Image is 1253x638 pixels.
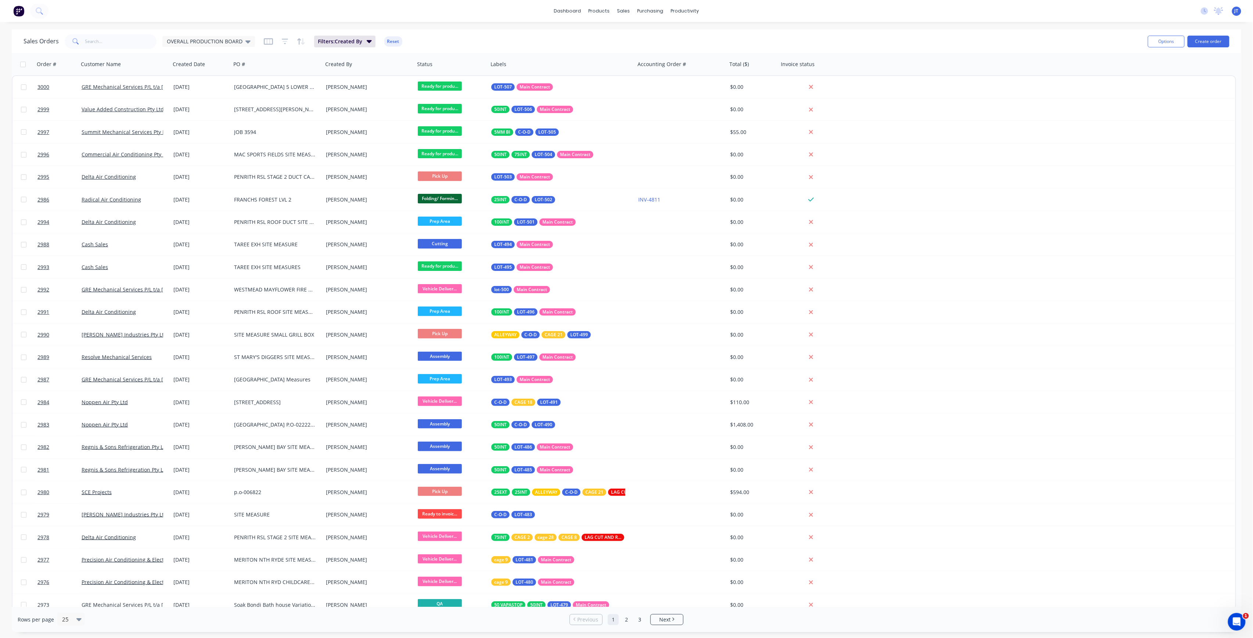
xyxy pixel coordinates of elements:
[494,286,509,293] span: lot-500
[37,61,56,68] div: Order #
[173,196,228,203] div: [DATE]
[37,466,49,474] span: 2981
[37,211,82,233] a: 2994
[234,173,316,181] div: PENRITH RSL STAGE 2 DUCT CAPS
[326,399,408,406] div: [PERSON_NAME]
[318,38,362,45] span: Filters: Created By
[37,286,49,293] span: 2992
[730,173,773,181] div: $0.00
[418,329,462,338] span: Pick Up
[173,308,228,316] div: [DATE]
[37,579,49,586] span: 2976
[730,376,773,383] div: $0.00
[173,331,228,338] div: [DATE]
[491,421,555,428] button: 50INTC-O-DLOT-490
[729,61,749,68] div: Total ($)
[37,504,82,526] a: 2979
[37,128,49,136] span: 2997
[494,106,507,113] span: 50INT
[37,526,82,548] a: 2978
[518,128,531,136] span: C-O-D
[173,376,228,383] div: [DATE]
[541,556,571,563] span: Main Contract
[234,83,316,91] div: [GEOGRAPHIC_DATA] 5 LOWER GROUND RUN A
[516,556,533,563] span: LOT-481
[565,489,578,496] span: C-O-D
[659,616,671,623] span: Next
[494,443,507,451] span: 50INT
[494,579,508,586] span: cage 9
[494,83,512,91] span: LOT-507
[37,459,82,481] a: 2981
[37,196,49,203] span: 2986
[82,308,136,315] a: Delta Air Conditioning
[520,376,550,383] span: Main Contract
[550,601,568,609] span: LOT-479
[326,331,408,338] div: [PERSON_NAME]
[37,346,82,368] a: 2989
[37,218,49,226] span: 2994
[494,128,510,136] span: 5MM BI
[173,421,228,428] div: [DATE]
[494,511,507,518] span: C-O-D
[730,489,773,496] div: $594.00
[491,354,576,361] button: 100INTLOT-497Main Contract
[520,241,550,248] span: Main Contract
[37,481,82,503] a: 2980
[730,83,773,91] div: $0.00
[82,286,250,293] a: GRE Mechanical Services P/L t/a [PERSON_NAME] & [PERSON_NAME]
[514,534,530,541] span: CAGE 2
[314,36,376,47] button: Filters:Created By
[234,489,316,496] div: p.o-006822
[614,6,634,17] div: sales
[37,241,49,248] span: 2988
[173,511,228,518] div: [DATE]
[234,151,316,158] div: MAC SPORTS FIELDS SITE MEASURE
[418,352,462,361] span: Assembly
[417,61,432,68] div: Status
[82,601,250,608] a: GRE Mechanical Services P/L t/a [PERSON_NAME] & [PERSON_NAME]
[173,489,228,496] div: [DATE]
[418,217,462,226] span: Prep Area
[82,196,141,203] a: Radical Air Conditioning
[234,128,316,136] div: JOB 3594
[730,421,773,428] div: $1,408.00
[326,264,408,271] div: [PERSON_NAME]
[82,556,193,563] a: Precision Air Conditioning & Electrical Pty Ltd
[37,594,82,616] a: 2973
[173,286,228,293] div: [DATE]
[1228,613,1246,631] iframe: Intercom live chat
[514,511,532,518] span: LOT-483
[326,421,408,428] div: [PERSON_NAME]
[418,104,462,113] span: Ready for produ...
[37,534,49,541] span: 2978
[494,376,512,383] span: LOT-493
[578,616,599,623] span: Previous
[37,601,49,609] span: 2973
[326,466,408,474] div: [PERSON_NAME]
[418,419,462,428] span: Assembly
[494,196,507,203] span: 25INT
[37,556,49,563] span: 2977
[494,173,512,181] span: LOT-503
[82,511,167,518] a: [PERSON_NAME] Industries Pty Ltd
[234,286,316,293] div: WESTMEAD MAYFLOWER FIRE DAMPER SAMPLE
[517,218,535,226] span: LOT-501
[730,241,773,248] div: $0.00
[491,264,553,271] button: LOT-495Main Contract
[37,443,49,451] span: 2982
[234,399,316,406] div: [STREET_ADDRESS]
[234,443,316,451] div: [PERSON_NAME] BAY SITE MEASURES
[730,308,773,316] div: $0.00
[621,614,632,625] a: Page 2
[13,6,24,17] img: Factory
[730,354,773,361] div: $0.00
[524,331,537,338] span: C-O-D
[234,376,316,383] div: [GEOGRAPHIC_DATA] Measures
[651,616,683,623] a: Next page
[37,436,82,458] a: 2982
[418,261,462,271] span: Ready for produ...
[494,241,512,248] span: LOT-494
[418,464,462,473] span: Assembly
[517,286,547,293] span: Main Contract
